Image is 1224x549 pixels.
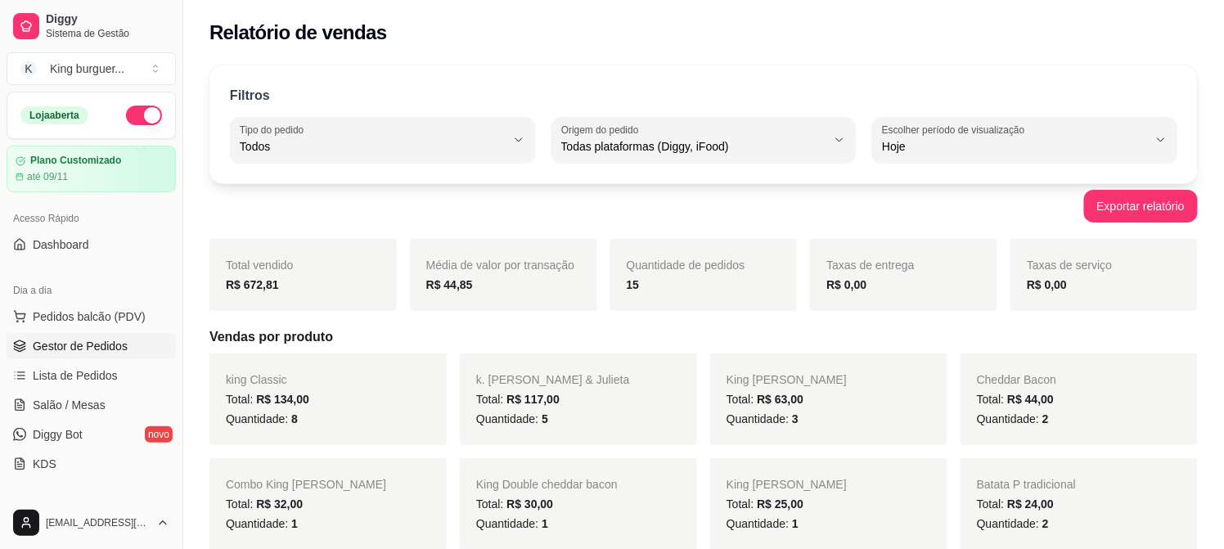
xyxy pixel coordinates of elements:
[7,392,176,418] a: Salão / Mesas
[7,304,176,330] button: Pedidos balcão (PDV)
[627,259,745,272] span: Quantidade de pedidos
[977,412,1049,425] span: Quantidade:
[7,503,176,542] button: [EMAIL_ADDRESS][DOMAIN_NAME]
[1027,259,1112,272] span: Taxas de serviço
[240,138,506,155] span: Todos
[727,478,847,491] span: King [PERSON_NAME]
[209,327,1198,347] h5: Vendas por produto
[33,397,106,413] span: Salão / Mesas
[792,517,799,530] span: 1
[256,497,303,511] span: R$ 32,00
[882,123,1030,137] label: Escolher período de visualização
[33,456,56,472] span: KDS
[33,308,146,325] span: Pedidos balcão (PDV)
[977,478,1076,491] span: Batata P tradicional
[727,373,847,386] span: King [PERSON_NAME]
[226,517,298,530] span: Quantidade:
[627,278,640,291] strong: 15
[476,412,548,425] span: Quantidade:
[30,155,121,167] article: Plano Customizado
[882,138,1148,155] span: Hoje
[226,259,294,272] span: Total vendido
[1007,497,1054,511] span: R$ 24,00
[977,517,1049,530] span: Quantidade:
[727,393,803,406] span: Total:
[33,426,83,443] span: Diggy Bot
[230,86,270,106] p: Filtros
[20,61,37,77] span: K
[226,412,298,425] span: Quantidade:
[476,373,630,386] span: k. [PERSON_NAME] & Julieta
[426,278,473,291] strong: R$ 44,85
[542,517,548,530] span: 1
[476,517,548,530] span: Quantidade:
[1042,517,1049,530] span: 2
[256,393,309,406] span: R$ 134,00
[476,497,553,511] span: Total:
[50,61,124,77] div: King burguer ...
[561,123,644,137] label: Origem do pedido
[226,497,303,511] span: Total:
[209,20,387,46] h2: Relatório de vendas
[33,367,118,384] span: Lista de Pedidos
[727,412,799,425] span: Quantidade:
[506,393,560,406] span: R$ 117,00
[1007,393,1054,406] span: R$ 44,00
[426,259,574,272] span: Média de valor por transação
[46,12,169,27] span: Diggy
[33,236,89,253] span: Dashboard
[226,393,309,406] span: Total:
[291,412,298,425] span: 8
[240,123,309,137] label: Tipo do pedido
[46,516,150,529] span: [EMAIL_ADDRESS][DOMAIN_NAME]
[977,373,1056,386] span: Cheddar Bacon
[551,117,857,163] button: Origem do pedidoTodas plataformas (Diggy, iFood)
[33,338,128,354] span: Gestor de Pedidos
[977,393,1054,406] span: Total:
[20,106,88,124] div: Loja aberta
[230,117,535,163] button: Tipo do pedidoTodos
[1027,278,1067,291] strong: R$ 0,00
[226,478,386,491] span: Combo King [PERSON_NAME]
[826,259,914,272] span: Taxas de entrega
[7,146,176,192] a: Plano Customizadoaté 09/11
[126,106,162,125] button: Alterar Status
[506,497,553,511] span: R$ 30,00
[476,478,618,491] span: King Double cheddar bacon
[226,373,287,386] span: king Classic
[7,232,176,258] a: Dashboard
[7,362,176,389] a: Lista de Pedidos
[226,278,279,291] strong: R$ 672,81
[7,451,176,477] a: KDS
[757,497,803,511] span: R$ 25,00
[792,412,799,425] span: 3
[7,7,176,46] a: DiggySistema de Gestão
[727,517,799,530] span: Quantidade:
[872,117,1177,163] button: Escolher período de visualizaçãoHoje
[1084,190,1198,223] button: Exportar relatório
[7,205,176,232] div: Acesso Rápido
[46,27,169,40] span: Sistema de Gestão
[291,517,298,530] span: 1
[826,278,866,291] strong: R$ 0,00
[476,393,560,406] span: Total:
[7,52,176,85] button: Select a team
[7,277,176,304] div: Dia a dia
[7,421,176,448] a: Diggy Botnovo
[727,497,803,511] span: Total:
[977,497,1054,511] span: Total:
[542,412,548,425] span: 5
[1042,412,1049,425] span: 2
[757,393,803,406] span: R$ 63,00
[7,333,176,359] a: Gestor de Pedidos
[27,170,68,183] article: até 09/11
[561,138,827,155] span: Todas plataformas (Diggy, iFood)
